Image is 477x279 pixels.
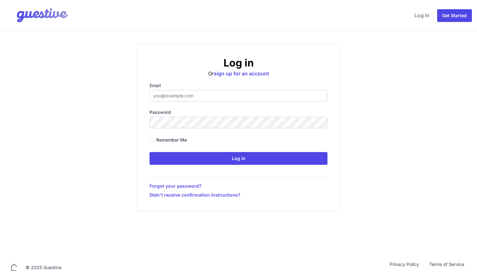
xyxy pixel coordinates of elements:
a: Didn't receive confirmation instructions? [150,192,327,198]
div: Or [150,57,327,77]
img: Your Company [5,3,70,28]
label: Email [150,82,327,89]
h2: Log in [150,57,327,69]
label: Password [150,109,327,115]
a: Terms of Service [424,261,469,274]
a: Forgot your password? [150,183,327,189]
input: Log in [150,152,327,165]
label: Remember me [156,137,187,143]
a: sign up for an account [214,70,269,77]
div: © 2025 Guestive [26,264,62,271]
a: Get Started [437,9,472,22]
a: Privacy Policy [385,261,424,274]
a: Log In [412,8,432,23]
input: you@example.com [150,90,327,101]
